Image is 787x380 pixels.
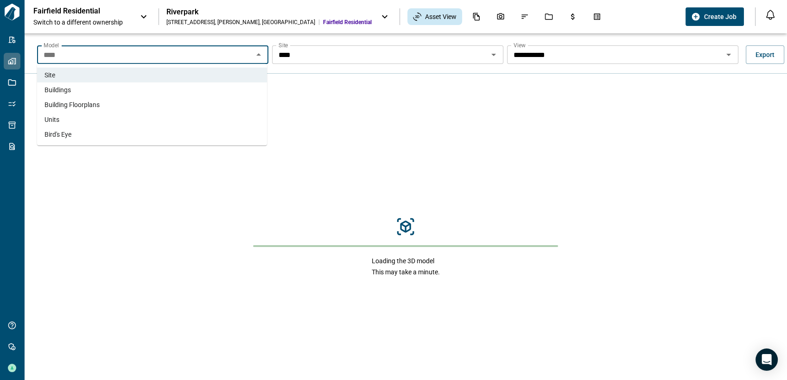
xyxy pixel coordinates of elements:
[487,48,500,61] button: Open
[746,45,784,64] button: Export
[33,6,117,16] p: Fairfield Residential
[44,70,55,80] span: Site
[44,85,71,95] span: Buildings
[587,9,607,25] div: Takeoff Center
[563,9,583,25] div: Budgets
[252,48,265,61] button: Close
[323,19,372,26] span: Fairfield Residential
[539,9,559,25] div: Jobs
[44,100,100,109] span: Building Floorplans
[467,9,486,25] div: Documents
[44,115,59,124] span: Units
[166,7,372,17] div: Riverpark
[44,130,71,139] span: Bird's Eye
[372,267,440,277] span: This may take a minute.
[372,256,440,266] span: Loading the 3D model
[515,9,534,25] div: Issues & Info
[755,348,778,371] div: Open Intercom Messenger
[425,12,457,21] span: Asset View
[722,48,735,61] button: Open
[755,50,774,59] span: Export
[704,12,736,21] span: Create Job
[491,9,510,25] div: Photos
[33,18,131,27] span: Switch to a different ownership
[44,41,59,49] label: Model
[514,41,526,49] label: View
[685,7,744,26] button: Create Job
[166,19,315,26] div: [STREET_ADDRESS] , [PERSON_NAME] , [GEOGRAPHIC_DATA]
[407,8,462,25] div: Asset View
[763,7,778,22] button: Open notification feed
[279,41,288,49] label: Site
